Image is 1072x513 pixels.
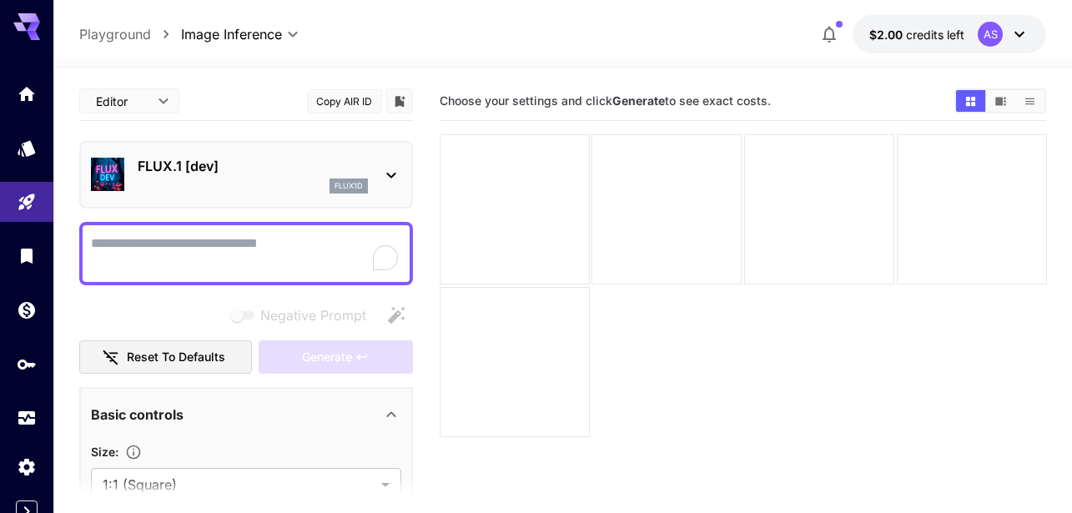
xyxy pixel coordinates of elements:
div: Models [17,138,37,158]
p: FLUX.1 [dev] [138,156,368,176]
button: Reset to defaults [79,340,253,375]
span: Negative Prompt [260,305,366,325]
div: Show images in grid viewShow images in video viewShow images in list view [954,88,1046,113]
button: Copy AIR ID [307,89,382,113]
span: Image Inference [181,24,282,44]
span: Negative prompts are not compatible with the selected model. [227,304,380,325]
div: AS [978,22,1003,47]
a: Playground [79,24,151,44]
b: Generate [612,93,665,108]
div: API Keys [17,354,37,375]
div: Wallet [17,299,37,320]
div: Library [17,245,37,266]
span: credits left [906,28,964,42]
div: FLUX.1 [dev]flux1d [91,149,401,200]
div: Home [17,83,37,104]
button: Show images in video view [986,90,1015,112]
span: Choose your settings and click to see exact costs. [440,93,771,108]
button: Show images in list view [1015,90,1044,112]
span: Editor [96,93,148,110]
div: $1.9994 [869,26,964,43]
span: 1:1 (Square) [103,475,375,495]
div: Playground [17,192,37,213]
p: Basic controls [91,405,184,425]
div: Usage [17,408,37,429]
button: Adjust the dimensions of the generated image by specifying its width and height in pixels, or sel... [118,444,148,460]
textarea: To enrich screen reader interactions, please activate Accessibility in Grammarly extension settings [91,234,401,274]
nav: breadcrumb [79,24,181,44]
span: $2.00 [869,28,906,42]
button: $1.9994AS [853,15,1046,53]
p: flux1d [335,180,363,192]
button: Show images in grid view [956,90,985,112]
iframe: Chat Widget [989,433,1072,513]
button: Add to library [392,91,407,111]
div: Basic controls [91,395,401,435]
div: Settings [17,456,37,477]
span: Size : [91,445,118,459]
